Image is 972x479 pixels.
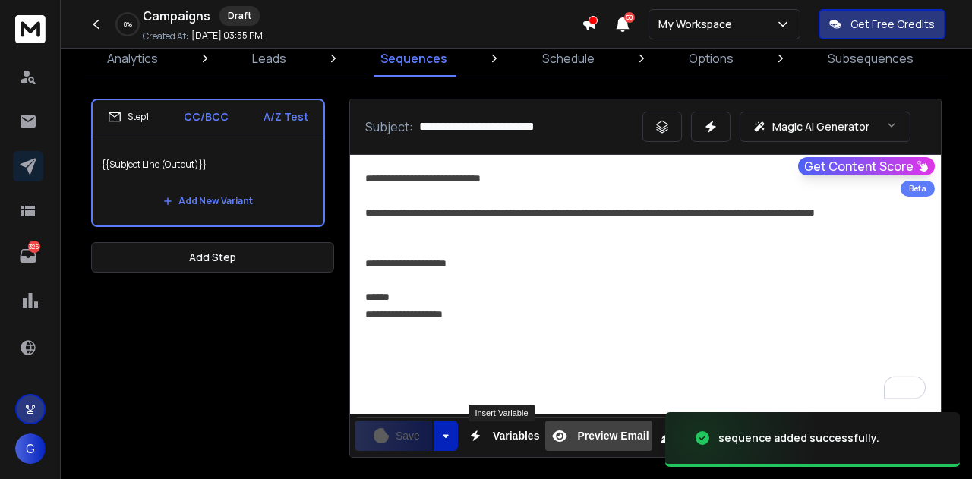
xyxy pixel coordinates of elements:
[680,40,743,77] a: Options
[143,7,210,25] h1: Campaigns
[355,421,432,451] button: Save
[108,110,149,124] div: Step 1
[850,17,935,32] p: Get Free Credits
[243,40,295,77] a: Leads
[624,12,635,23] span: 50
[264,109,308,124] p: A/Z Test
[901,181,935,197] div: Beta
[819,40,923,77] a: Subsequences
[13,241,43,271] a: 325
[28,241,40,253] p: 325
[98,40,167,77] a: Analytics
[380,49,447,68] p: Sequences
[461,421,543,451] button: Variables
[365,118,413,136] p: Subject:
[107,49,158,68] p: Analytics
[371,40,456,77] a: Sequences
[689,49,734,68] p: Options
[490,430,543,443] span: Variables
[151,186,265,216] button: Add New Variant
[184,109,229,124] p: CC/BCC
[91,242,334,273] button: Add Step
[15,433,46,464] button: G
[772,119,869,134] p: Magic AI Generator
[252,49,286,68] p: Leads
[350,155,941,414] div: To enrich screen reader interactions, please activate Accessibility in Grammarly extension settings
[542,49,595,68] p: Schedule
[819,9,945,39] button: Get Free Credits
[143,30,188,43] p: Created At:
[740,112,910,142] button: Magic AI Generator
[219,6,260,26] div: Draft
[545,421,652,451] button: Preview Email
[798,157,935,175] button: Get Content Score
[469,405,534,421] div: Insert Variable
[718,430,879,446] div: sequence added successfully.
[124,20,132,29] p: 0 %
[191,30,263,42] p: [DATE] 03:55 PM
[102,143,314,186] p: {{Subject Line (Output)}}
[828,49,914,68] p: Subsequences
[533,40,604,77] a: Schedule
[91,99,325,227] li: Step1CC/BCCA/Z Test{{Subject Line (Output)}}Add New Variant
[658,17,738,32] p: My Workspace
[574,430,652,443] span: Preview Email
